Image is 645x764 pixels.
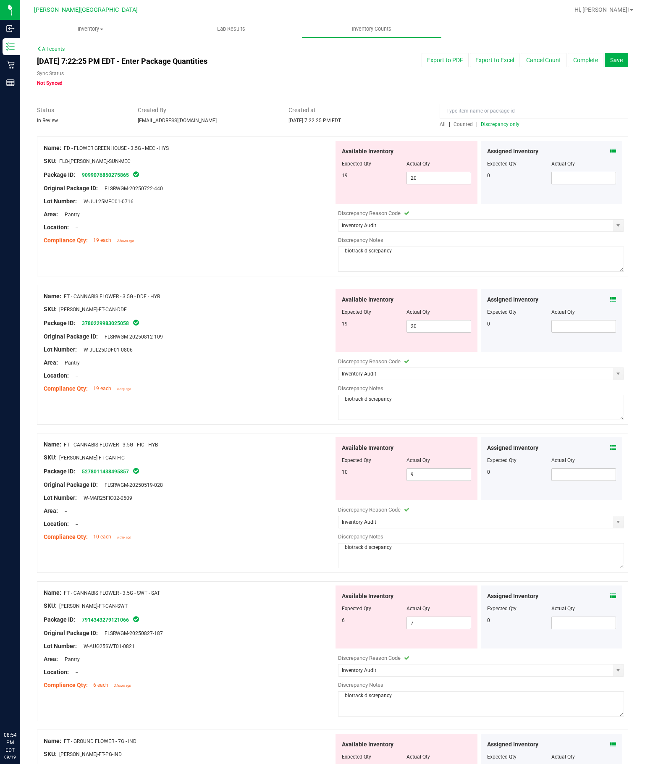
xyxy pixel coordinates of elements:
[59,307,127,312] span: [PERSON_NAME]-FT-CAN-DDF
[342,592,393,601] span: Available Inventory
[451,121,476,127] a: Counted
[406,457,430,463] span: Actual Qty
[610,57,623,63] span: Save
[338,236,624,244] div: Discrepancy Notes
[407,172,471,184] input: 20
[117,387,131,391] span: a day ago
[481,121,519,127] span: Discrepancy only
[406,309,430,315] span: Actual Qty
[476,121,477,127] span: |
[406,754,430,760] span: Actual Qty
[338,210,401,216] span: Discrepancy Reason Code
[338,507,401,513] span: Discrepancy Reason Code
[44,293,61,299] span: Name:
[470,53,519,67] button: Export to Excel
[44,333,98,340] span: Original Package ID:
[4,754,16,760] p: 09/19
[487,592,538,601] span: Assigned Inventory
[82,469,129,475] a: 5278011438495857
[79,643,135,649] span: W-AUG25SWT01-0821
[406,161,430,167] span: Actual Qty
[288,106,427,115] span: Created at
[487,605,552,612] div: Expected Qty
[487,295,538,304] span: Assigned Inventory
[487,147,538,156] span: Assigned Inventory
[20,20,161,38] a: Inventory
[60,508,67,514] span: --
[44,211,58,218] span: Area:
[342,309,371,315] span: Expected Qty
[37,70,64,77] label: Sync Status
[93,386,111,391] span: 19 each
[487,308,552,316] div: Expected Qty
[6,42,15,51] inline-svg: Inventory
[64,442,158,448] span: FT - CANNABIS FLOWER - 3.5G - FIC - HYB
[60,212,80,218] span: Pantry
[37,46,65,52] a: All counts
[487,753,552,761] div: Expected Qty
[44,224,69,231] span: Location:
[342,617,345,623] span: 6
[342,173,348,179] span: 19
[93,237,111,243] span: 19 each
[100,482,163,488] span: FLSRWGM-20250519-028
[59,751,122,757] span: [PERSON_NAME]-FT-PG-IND
[93,682,108,688] span: 6 each
[100,630,163,636] span: FLSRWGM-20250827-187
[71,669,78,675] span: --
[44,441,61,448] span: Name:
[20,25,161,33] span: Inventory
[407,469,471,480] input: 9
[82,617,129,623] a: 7914343279121066
[449,121,450,127] span: |
[44,359,58,366] span: Area:
[342,606,371,612] span: Expected Qty
[342,754,371,760] span: Expected Qty
[44,171,75,178] span: Package ID:
[44,454,57,461] span: SKU:
[6,60,15,69] inline-svg: Retail
[100,186,163,192] span: FLSRWGM-20250722-440
[487,617,552,624] div: 0
[44,589,61,596] span: Name:
[100,334,163,340] span: FLSRWGM-20250812-109
[37,57,377,66] h4: [DATE] 7:22:25 PM EDT - Enter Package Quantities
[551,308,616,316] div: Actual Qty
[342,161,371,167] span: Expected Qty
[613,368,624,380] span: select
[82,320,129,326] a: 3780229983025058
[487,160,552,168] div: Expected Qty
[342,147,393,156] span: Available Inventory
[521,53,566,67] button: Cancel Count
[82,172,129,178] a: 9099076850275865
[407,320,471,332] input: 20
[422,53,469,67] button: Export to PDF
[44,198,77,205] span: Lot Number:
[44,468,75,475] span: Package ID:
[114,684,131,688] span: 2 hours ago
[71,373,78,379] span: --
[132,318,140,327] span: In Sync
[487,172,552,179] div: 0
[551,457,616,464] div: Actual Qty
[605,53,628,67] button: Save
[440,104,628,118] input: Type item name or package id
[44,185,98,192] span: Original Package ID:
[342,740,393,749] span: Available Inventory
[117,239,134,243] span: 2 hours ago
[44,616,75,623] span: Package ID:
[6,79,15,87] inline-svg: Reports
[60,360,80,366] span: Pantry
[44,481,98,488] span: Original Package ID:
[487,468,552,476] div: 0
[44,237,88,244] span: Compliance Qty:
[288,118,341,123] span: [DATE] 7:22:25 PM EDT
[487,320,552,328] div: 0
[341,25,403,33] span: Inventory Counts
[44,533,88,540] span: Compliance Qty:
[338,384,624,393] div: Discrepancy Notes
[342,321,348,327] span: 19
[64,590,160,596] span: FT - CANNABIS FLOWER - 3.5G - SWT - SAT
[117,536,131,539] span: a day ago
[574,6,629,13] span: Hi, [PERSON_NAME]!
